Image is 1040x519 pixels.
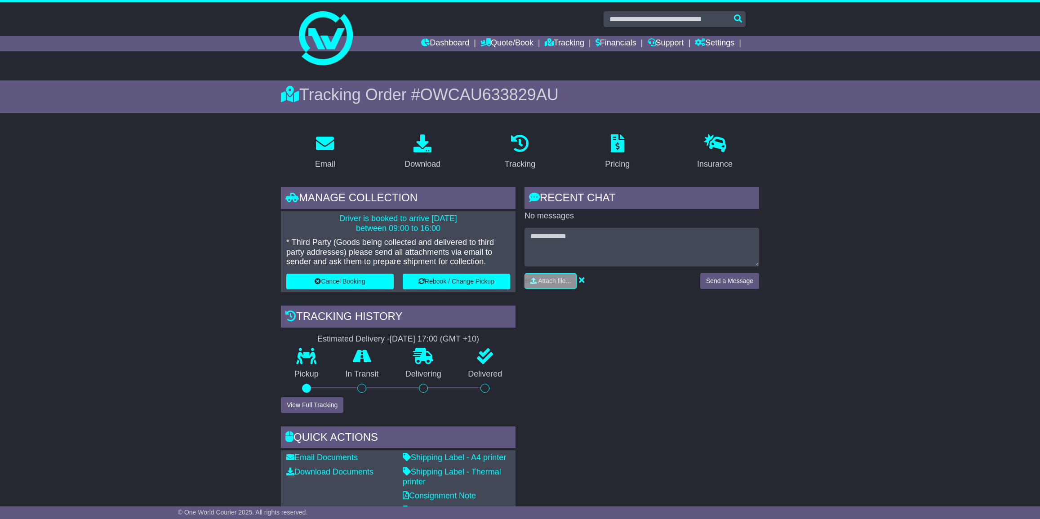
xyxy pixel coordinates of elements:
[420,85,559,104] span: OWCAU633829AU
[281,306,516,330] div: Tracking history
[524,187,759,211] div: RECENT CHAT
[281,397,343,413] button: View Full Tracking
[403,274,510,289] button: Rebook / Change Pickup
[286,453,358,462] a: Email Documents
[605,158,630,170] div: Pricing
[648,36,684,51] a: Support
[691,131,738,173] a: Insurance
[178,509,308,516] span: © One World Courier 2025. All rights reserved.
[700,273,759,289] button: Send a Message
[286,274,394,289] button: Cancel Booking
[281,85,759,104] div: Tracking Order #
[403,506,490,515] a: Original Address Label
[281,334,516,344] div: Estimated Delivery -
[286,214,510,233] p: Driver is booked to arrive [DATE] between 09:00 to 16:00
[392,369,455,379] p: Delivering
[390,334,479,344] div: [DATE] 17:00 (GMT +10)
[480,36,533,51] a: Quote/Book
[286,238,510,267] p: * Third Party (Goods being collected and delivered to third party addresses) please send all atta...
[309,131,341,173] a: Email
[499,131,541,173] a: Tracking
[403,467,501,486] a: Shipping Label - Thermal printer
[596,36,636,51] a: Financials
[599,131,636,173] a: Pricing
[399,131,446,173] a: Download
[524,211,759,221] p: No messages
[505,158,535,170] div: Tracking
[281,426,516,451] div: Quick Actions
[286,467,373,476] a: Download Documents
[403,453,506,462] a: Shipping Label - A4 printer
[281,187,516,211] div: Manage collection
[455,369,516,379] p: Delivered
[315,158,335,170] div: Email
[281,369,332,379] p: Pickup
[421,36,469,51] a: Dashboard
[403,491,476,500] a: Consignment Note
[404,158,440,170] div: Download
[697,158,733,170] div: Insurance
[545,36,584,51] a: Tracking
[695,36,734,51] a: Settings
[332,369,392,379] p: In Transit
